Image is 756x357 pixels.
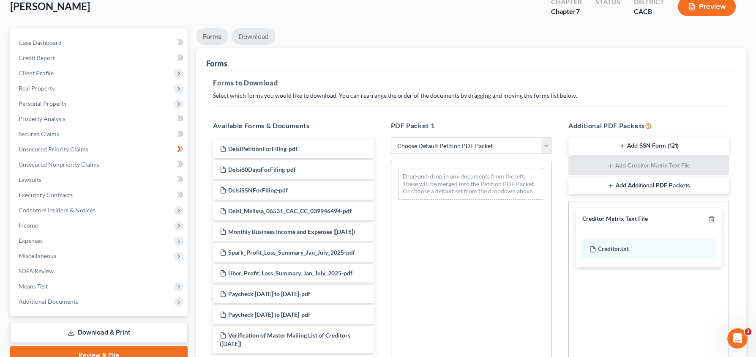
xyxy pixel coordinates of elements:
span: Additional Documents [19,298,78,305]
p: Select which forms you would like to download. You can rearrange the order of the documents by dr... [213,91,729,100]
a: Lawsuits [12,172,188,187]
span: Unsecured Nonpriority Claims [19,161,99,168]
span: Lawsuits [19,176,41,183]
h5: Forms to Download [213,78,729,88]
span: Client Profile [19,69,54,77]
span: Delsi_Melissa_06531_CAC_CC_039946494-pdf [228,207,352,214]
span: Codebtors Insiders & Notices [19,206,96,214]
span: DelsiSSNForFiling-pdf [228,187,288,194]
span: Spark_Profit_Loss_Summary_Jan_July_2025-pdf [228,249,355,256]
h5: Available Forms & Documents [213,121,374,131]
h5: PDF Packet 1 [391,121,551,131]
a: Credit Report [12,50,188,66]
a: Download [232,28,276,45]
span: Miscellaneous [19,252,56,259]
span: DelsiPetitionForFiling-pdf [228,145,297,152]
span: Income [19,222,38,229]
span: Monthly Business Income and Expenses ([DATE]) [228,228,355,235]
button: Add SSN Form (121) [568,137,729,155]
span: Case Dashboard [19,39,62,46]
a: Unsecured Priority Claims [12,142,188,157]
button: Add Creditor Matrix Text File [568,157,729,175]
a: Forms [196,28,228,45]
span: Unsecured Priority Claims [19,146,88,153]
h5: Additional PDF Packets [568,121,729,131]
a: Secured Claims [12,126,188,142]
span: Executory Contracts [19,191,73,198]
span: Real Property [19,85,55,92]
span: 7 [576,7,580,15]
a: Case Dashboard [12,35,188,50]
a: Download & Print [10,323,188,343]
span: Secured Claims [19,130,59,137]
span: Credit Report [19,54,55,61]
div: Forms [206,58,227,69]
span: SOFA Review [19,267,54,275]
div: CACB [634,7,664,16]
button: Add Additional PDF Packets [568,177,729,195]
a: SOFA Review [12,264,188,279]
a: Property Analysis [12,111,188,126]
span: Paycheck [DATE] to [DATE]-pdf [228,311,310,318]
div: Chapter [551,7,582,16]
span: Expenses [19,237,43,244]
div: Creditor.txt [582,239,715,258]
span: Paycheck [DATE] to [DATE]-pdf [228,290,310,297]
span: Property Analysis [19,115,66,122]
a: Unsecured Nonpriority Claims [12,157,188,172]
div: Creditor Matrix Text File [582,215,648,223]
iframe: Intercom live chat [727,328,748,349]
a: Executory Contracts [12,187,188,203]
span: Delsi60DaysForFiling-pdf [228,166,296,173]
span: Verification of Master Mailing List of Creditors ([DATE]) [220,332,350,347]
span: Personal Property [19,100,67,107]
span: Means Test [19,283,48,290]
span: Uber_Profit_Loss_Summary_Jan_July_2025-pdf [228,269,352,277]
div: Drag-and-drop in any documents from the left. These will be merged into the Petition PDF Packet. ... [398,168,544,200]
span: 3 [745,328,751,335]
